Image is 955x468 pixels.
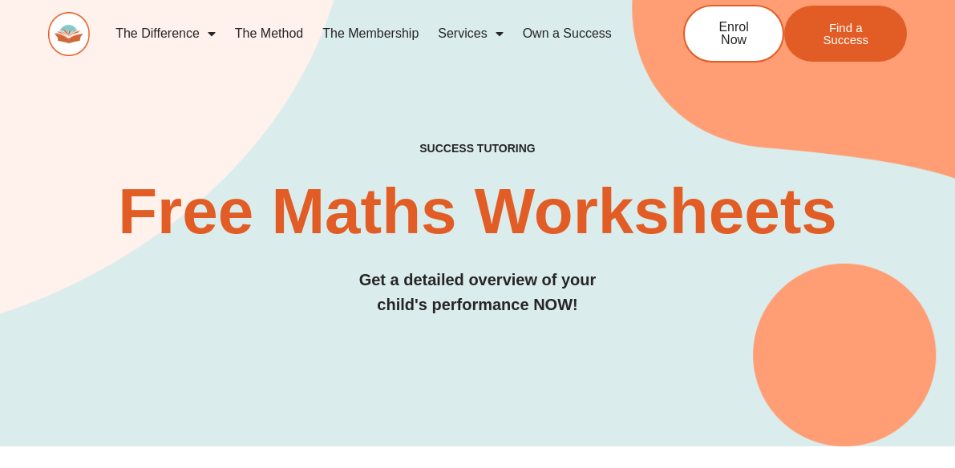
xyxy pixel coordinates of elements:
[106,15,225,52] a: The Difference
[513,15,621,52] a: Own a Success
[48,142,908,155] h4: SUCCESS TUTORING​
[225,15,313,52] a: The Method
[808,22,883,46] span: Find a Success
[709,21,759,46] span: Enrol Now
[683,5,784,63] a: Enrol Now
[48,180,908,244] h2: Free Maths Worksheets​
[48,268,908,317] h3: Get a detailed overview of your child's performance NOW!
[784,6,907,62] a: Find a Success
[313,15,428,52] a: The Membership
[106,15,633,52] nav: Menu
[428,15,512,52] a: Services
